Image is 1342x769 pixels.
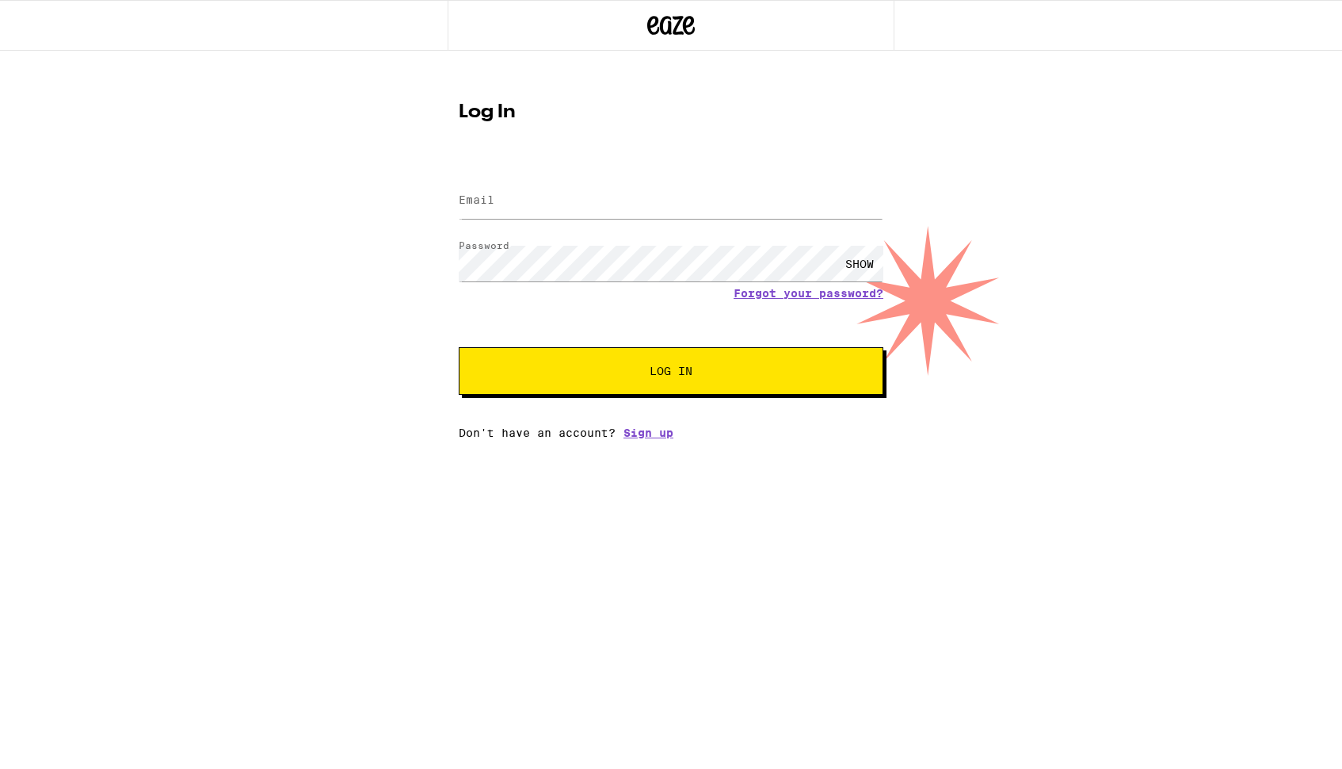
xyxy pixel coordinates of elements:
[734,287,883,300] a: Forgot your password?
[623,427,673,439] a: Sign up
[459,347,883,395] button: Log In
[459,240,509,251] label: Password
[650,365,692,377] span: Log In
[459,103,883,122] h1: Log In
[836,246,883,281] div: SHOW
[459,193,494,206] label: Email
[459,427,883,439] div: Don't have an account?
[459,183,883,219] input: Email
